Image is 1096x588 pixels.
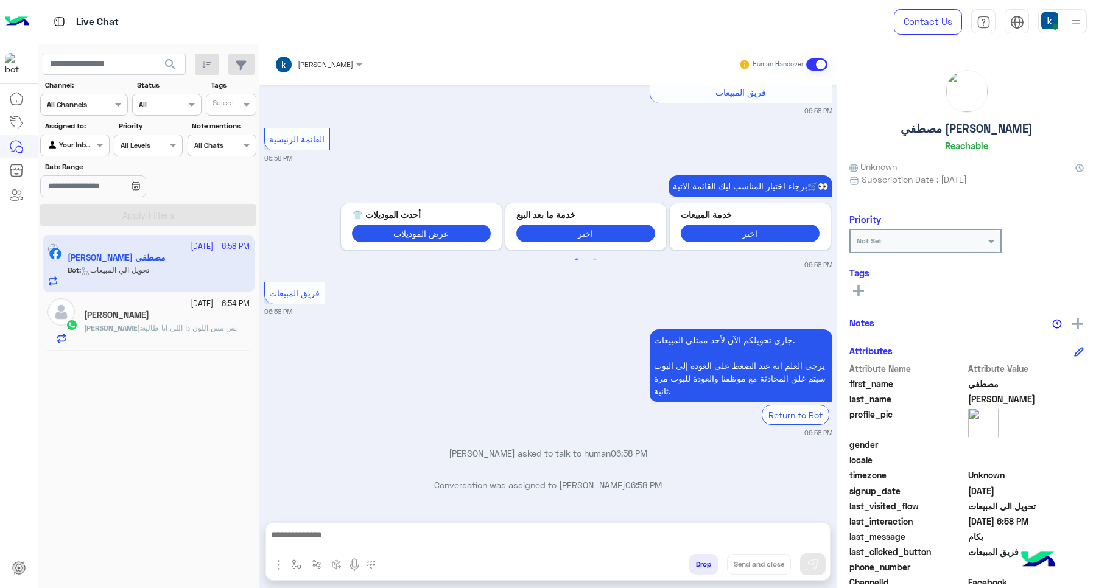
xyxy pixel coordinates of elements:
[76,14,119,30] p: Live Chat
[264,307,292,317] small: 06:58 PM
[516,225,655,242] button: اختر
[689,554,718,575] button: Drop
[137,80,200,91] label: Status
[849,377,966,390] span: first_name
[968,408,999,438] img: picture
[1069,15,1084,30] img: profile
[762,405,829,425] div: Return to Bot
[968,469,1084,481] span: Unknown
[269,134,325,144] span: القائمة الرئيسية
[727,554,791,575] button: Send and close
[849,362,966,375] span: Attribute Name
[625,480,662,490] span: 06:58 PM
[849,485,966,497] span: signup_date
[66,319,78,331] img: WhatsApp
[119,121,181,131] label: Priority
[849,500,966,513] span: last_visited_flow
[1041,12,1058,29] img: userImage
[332,559,342,569] img: create order
[968,485,1084,497] span: 2025-09-27T03:50:45.86Z
[849,515,966,528] span: last_interaction
[211,80,255,91] label: Tags
[516,208,655,221] p: خدمة ما بعد البيع
[5,9,29,35] img: Logo
[571,254,583,266] button: 1 of 2
[611,448,647,458] span: 06:58 PM
[971,9,996,35] a: tab
[968,362,1084,375] span: Attribute Value
[366,560,376,570] img: make a call
[264,447,832,460] p: [PERSON_NAME] asked to talk to human
[945,140,988,151] h6: Reachable
[211,97,234,111] div: Select
[804,428,832,438] small: 06:58 PM
[968,438,1084,451] span: null
[192,121,255,131] label: Note mentions
[849,438,966,451] span: gender
[849,317,874,328] h6: Notes
[45,121,108,131] label: Assigned to:
[5,53,27,75] img: 713415422032625
[312,559,321,569] img: Trigger scenario
[681,225,820,242] button: اختر
[968,545,1084,558] span: فريق المبيعات
[968,453,1084,466] span: null
[849,160,897,173] span: Unknown
[272,558,286,572] img: send attachment
[84,323,142,332] b: :
[298,60,353,69] span: [PERSON_NAME]
[142,323,237,332] span: بس مش اللون دا اللي انا طالبه
[977,15,991,29] img: tab
[352,225,491,242] button: عرض الموديلات
[163,57,178,72] span: search
[669,175,832,197] p: 28/9/2025, 6:58 PM
[946,71,988,112] img: picture
[968,393,1084,405] span: ابو حجر
[327,554,347,574] button: create order
[287,554,307,574] button: select flow
[1072,318,1083,329] img: add
[901,122,1033,136] h5: مصطفي [PERSON_NAME]
[191,298,250,310] small: [DATE] - 6:54 PM
[849,561,966,573] span: phone_number
[269,288,320,298] span: فريق المبيعات
[45,161,181,172] label: Date Range
[52,14,67,29] img: tab
[849,214,881,225] h6: Priority
[715,87,766,97] span: فريق المبيعات
[347,558,362,572] img: send voice note
[650,329,832,402] p: 28/9/2025, 6:58 PM
[968,530,1084,543] span: بكام
[849,345,893,356] h6: Attributes
[807,558,819,570] img: send message
[753,60,804,69] small: Human Handover
[894,9,962,35] a: Contact Us
[307,554,327,574] button: Trigger scenario
[1052,319,1062,329] img: notes
[849,267,1084,278] h6: Tags
[264,478,832,491] p: Conversation was assigned to [PERSON_NAME]
[849,453,966,466] span: locale
[968,500,1084,513] span: تحويل الي المبيعات
[681,208,820,221] p: خدمة المبيعات
[849,393,966,405] span: last_name
[968,515,1084,528] span: 2025-09-28T15:58:58.473Z
[849,408,966,436] span: profile_pic
[156,54,186,80] button: search
[849,545,966,558] span: last_clicked_button
[804,106,832,116] small: 06:58 PM
[264,153,292,163] small: 06:58 PM
[47,298,75,326] img: defaultAdmin.png
[1010,15,1024,29] img: tab
[292,559,301,569] img: select flow
[849,469,966,481] span: timezone
[84,310,149,320] h5: Mahmoud Zidane
[1017,539,1059,582] img: hulul-logo.png
[352,208,491,221] p: أحدث الموديلات 👕
[862,173,967,186] span: Subscription Date : [DATE]
[849,530,966,543] span: last_message
[968,561,1084,573] span: null
[40,204,256,226] button: Apply Filters
[84,323,140,332] span: [PERSON_NAME]
[589,254,601,266] button: 2 of 2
